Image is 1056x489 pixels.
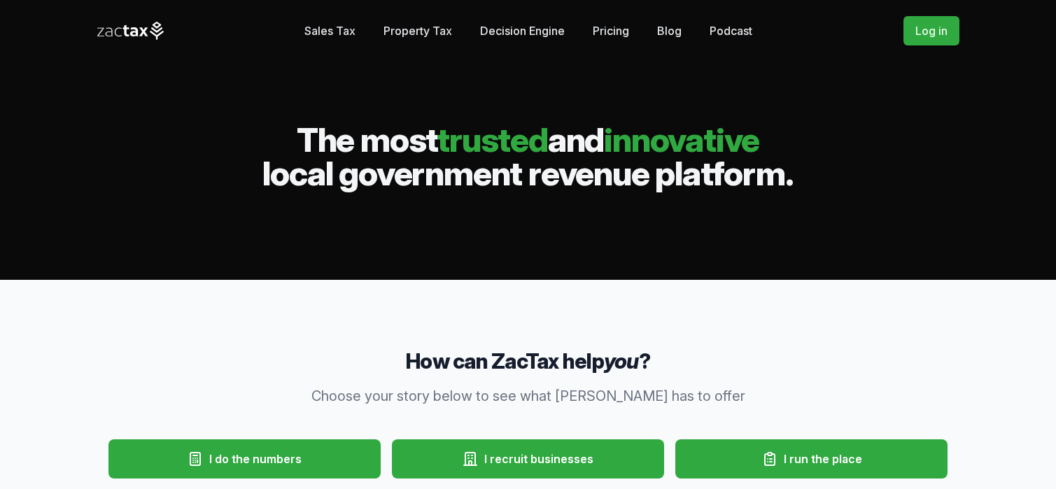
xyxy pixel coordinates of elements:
p: Choose your story below to see what [PERSON_NAME] has to offer [260,386,797,406]
a: Property Tax [383,17,452,45]
a: Decision Engine [480,17,565,45]
a: Podcast [710,17,752,45]
span: I do the numbers [209,451,302,467]
span: innovative [604,119,759,160]
a: Sales Tax [304,17,355,45]
span: I run the place [784,451,862,467]
span: trusted [437,119,548,160]
a: Log in [903,16,959,45]
a: Pricing [593,17,629,45]
button: I recruit businesses [392,439,664,479]
button: I run the place [675,439,948,479]
h2: The most and local government revenue platform. [97,123,959,190]
h3: How can ZacTax help ? [103,347,954,375]
em: you [604,348,639,374]
span: I recruit businesses [484,451,593,467]
button: I do the numbers [108,439,381,479]
a: Blog [657,17,682,45]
